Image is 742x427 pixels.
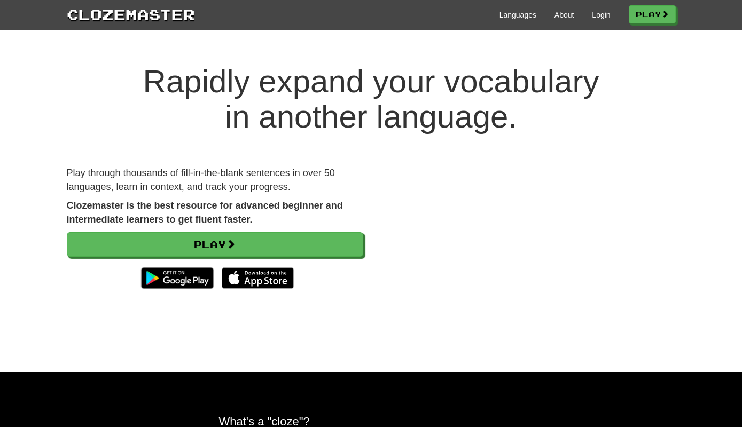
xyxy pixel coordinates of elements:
[592,10,610,20] a: Login
[499,10,536,20] a: Languages
[67,4,195,24] a: Clozemaster
[136,262,218,294] img: Get it on Google Play
[67,200,343,225] strong: Clozemaster is the best resource for advanced beginner and intermediate learners to get fluent fa...
[222,267,294,289] img: Download_on_the_App_Store_Badge_US-UK_135x40-25178aeef6eb6b83b96f5f2d004eda3bffbb37122de64afbaef7...
[629,5,676,23] a: Play
[67,232,363,257] a: Play
[67,167,363,194] p: Play through thousands of fill-in-the-blank sentences in over 50 languages, learn in context, and...
[554,10,574,20] a: About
